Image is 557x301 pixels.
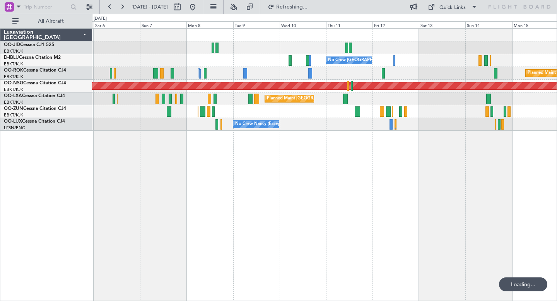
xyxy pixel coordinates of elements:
[4,94,65,98] a: OO-LXACessna Citation CJ4
[94,21,140,28] div: Sat 6
[4,106,66,111] a: OO-ZUNCessna Citation CJ4
[4,81,66,86] a: OO-NSGCessna Citation CJ4
[465,21,512,28] div: Sun 14
[4,94,22,98] span: OO-LXA
[9,15,84,27] button: All Aircraft
[4,119,22,124] span: OO-LUX
[186,21,233,28] div: Mon 8
[267,93,407,104] div: Planned Maint [GEOGRAPHIC_DATA] ([GEOGRAPHIC_DATA] National)
[4,43,20,47] span: OO-JID
[280,21,326,28] div: Wed 10
[4,99,23,105] a: EBKT/KJK
[499,277,547,291] div: Loading...
[4,68,23,73] span: OO-ROK
[328,55,458,66] div: No Crew [GEOGRAPHIC_DATA] ([GEOGRAPHIC_DATA] National)
[4,125,25,131] a: LFSN/ENC
[132,3,168,10] span: [DATE] - [DATE]
[4,68,66,73] a: OO-ROKCessna Citation CJ4
[424,1,481,13] button: Quick Links
[4,61,23,67] a: EBKT/KJK
[235,118,281,130] div: No Crew Nancy (Essey)
[264,1,311,13] button: Refreshing...
[372,21,419,28] div: Fri 12
[20,19,82,24] span: All Aircraft
[4,55,19,60] span: D-IBLU
[140,21,186,28] div: Sun 7
[4,81,23,86] span: OO-NSG
[94,15,107,22] div: [DATE]
[4,48,23,54] a: EBKT/KJK
[4,106,23,111] span: OO-ZUN
[4,119,65,124] a: OO-LUXCessna Citation CJ4
[4,112,23,118] a: EBKT/KJK
[4,74,23,80] a: EBKT/KJK
[4,55,61,60] a: D-IBLUCessna Citation M2
[276,4,308,10] span: Refreshing...
[439,4,466,12] div: Quick Links
[24,1,68,13] input: Trip Number
[326,21,372,28] div: Thu 11
[419,21,465,28] div: Sat 13
[233,21,280,28] div: Tue 9
[4,43,54,47] a: OO-JIDCessna CJ1 525
[4,87,23,92] a: EBKT/KJK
